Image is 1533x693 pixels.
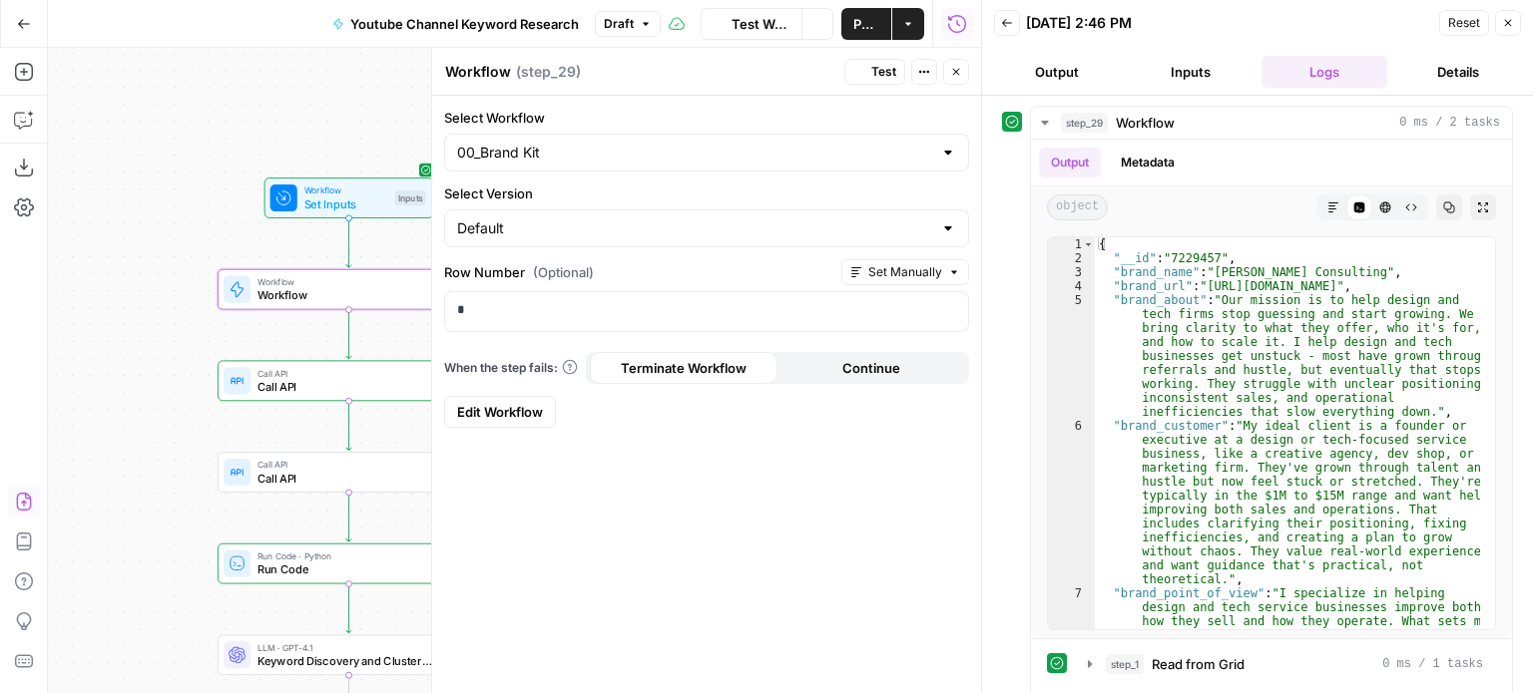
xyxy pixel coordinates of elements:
span: Call API [257,378,434,395]
button: Output [1039,148,1101,177]
span: Call API [257,458,434,472]
span: Read from Grid [1152,654,1245,674]
span: ( step_29 ) [516,62,581,82]
textarea: Workflow [445,62,511,82]
span: Publish [853,14,879,34]
label: Select Workflow [444,108,969,128]
span: step_1 [1106,654,1144,674]
span: Test Workflow [732,14,789,34]
span: (Optional) [533,262,594,282]
button: Details [1395,56,1521,88]
span: Workflow [1116,113,1175,133]
span: Draft [604,15,634,33]
button: Continue [777,352,965,384]
button: 0 ms / 1 tasks [1076,648,1495,680]
span: Call API [257,366,434,380]
div: Call APICall APIStep 2 [218,360,480,401]
span: Terminate Workflow [621,358,747,378]
div: Inputs [394,190,425,205]
span: Set Manually [868,263,942,281]
a: Edit Workflow [444,396,556,428]
button: Test [844,59,905,85]
button: Reset [1439,10,1489,36]
span: Edit Workflow [457,402,543,422]
div: WorkflowWorkflowStep 29 [218,269,480,310]
button: Inputs [1128,56,1254,88]
button: Logs [1262,56,1387,88]
button: Test Workflow [701,8,801,40]
input: 00_Brand Kit [457,143,932,163]
button: 0 ms / 2 tasks [1031,107,1512,139]
button: Youtube Channel Keyword Research [320,8,591,40]
span: Workflow [257,287,428,304]
span: step_29 [1061,113,1108,133]
div: 3 [1048,265,1095,279]
g: Edge from step_3 to step_1 [346,493,351,542]
span: Youtube Channel Keyword Research [350,14,579,34]
a: When the step fails: [444,359,578,377]
g: Edge from step_29 to step_2 [346,309,351,359]
span: Workflow [304,183,388,197]
label: Select Version [444,183,969,203]
g: Edge from start to step_29 [346,218,351,268]
div: 6 [1048,419,1095,586]
div: Call APICall APIStep 3 [218,452,480,493]
span: Toggle code folding, rows 1 through 17 [1083,237,1094,251]
span: Call API [257,470,434,487]
label: Row Number [444,262,833,282]
g: Edge from step_2 to step_3 [346,401,351,451]
div: 4 [1048,279,1095,293]
span: Reset [1448,14,1480,32]
div: LLM · GPT-4.1Keyword Discovery and ClusteringStep 6 [218,634,480,675]
span: Run Code · Python [257,549,435,563]
span: Continue [842,358,900,378]
input: Default [457,218,932,238]
button: Set Manually [841,259,969,285]
div: Run Code · PythonRun CodeStep 1 [218,543,480,584]
span: Keyword Discovery and Clustering [257,652,434,669]
div: 1 [1048,237,1095,251]
div: 5 [1048,293,1095,419]
button: Publish [841,8,891,40]
span: Test [871,63,896,81]
g: Edge from step_1 to step_6 [346,583,351,633]
button: Output [994,56,1120,88]
div: WorkflowSet InputsInputs [218,177,480,218]
span: LLM · GPT-4.1 [257,640,434,654]
span: Run Code [257,561,435,578]
span: Set Inputs [304,195,388,212]
span: Workflow [257,275,428,289]
button: Draft [595,11,661,37]
span: object [1047,194,1108,220]
div: 2 [1048,251,1095,265]
button: Metadata [1109,148,1187,177]
span: 0 ms / 2 tasks [1399,114,1500,132]
span: 0 ms / 1 tasks [1382,655,1483,673]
